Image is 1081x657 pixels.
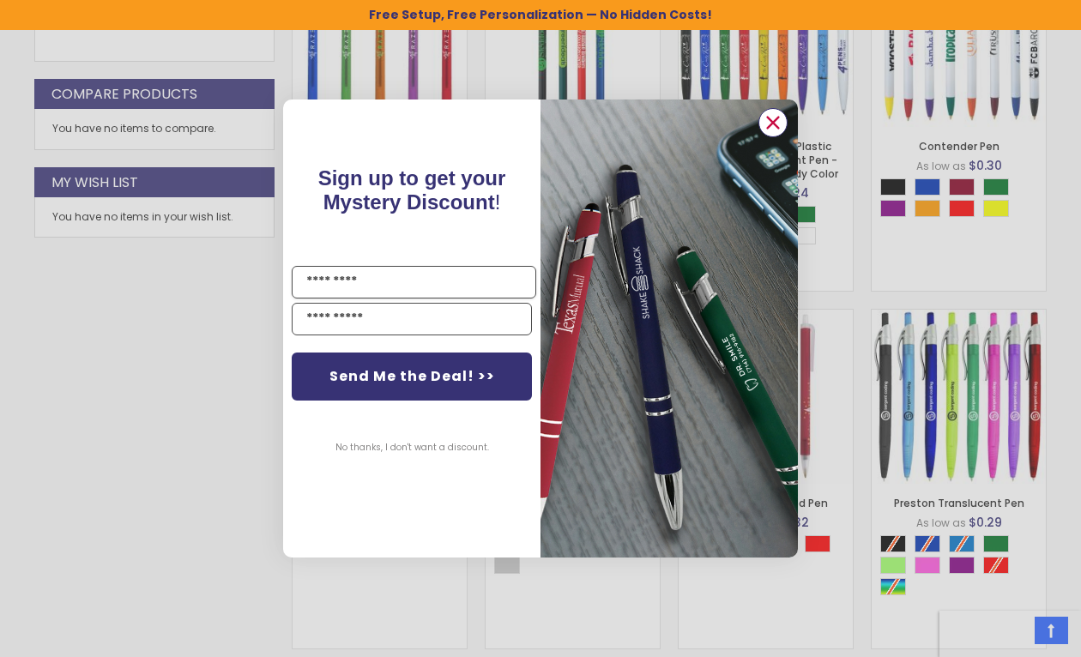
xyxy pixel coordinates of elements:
[758,108,788,137] button: Close dialog
[318,166,506,214] span: !
[318,166,506,214] span: Sign up to get your Mystery Discount
[292,303,532,335] input: YOUR EMAIL
[540,99,798,557] img: 081b18bf-2f98-4675-a917-09431eb06994.jpeg
[327,426,498,469] button: No thanks, I don't want a discount.
[292,353,532,401] button: Send Me the Deal! >>
[939,611,1081,657] iframe: Google Customer Reviews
